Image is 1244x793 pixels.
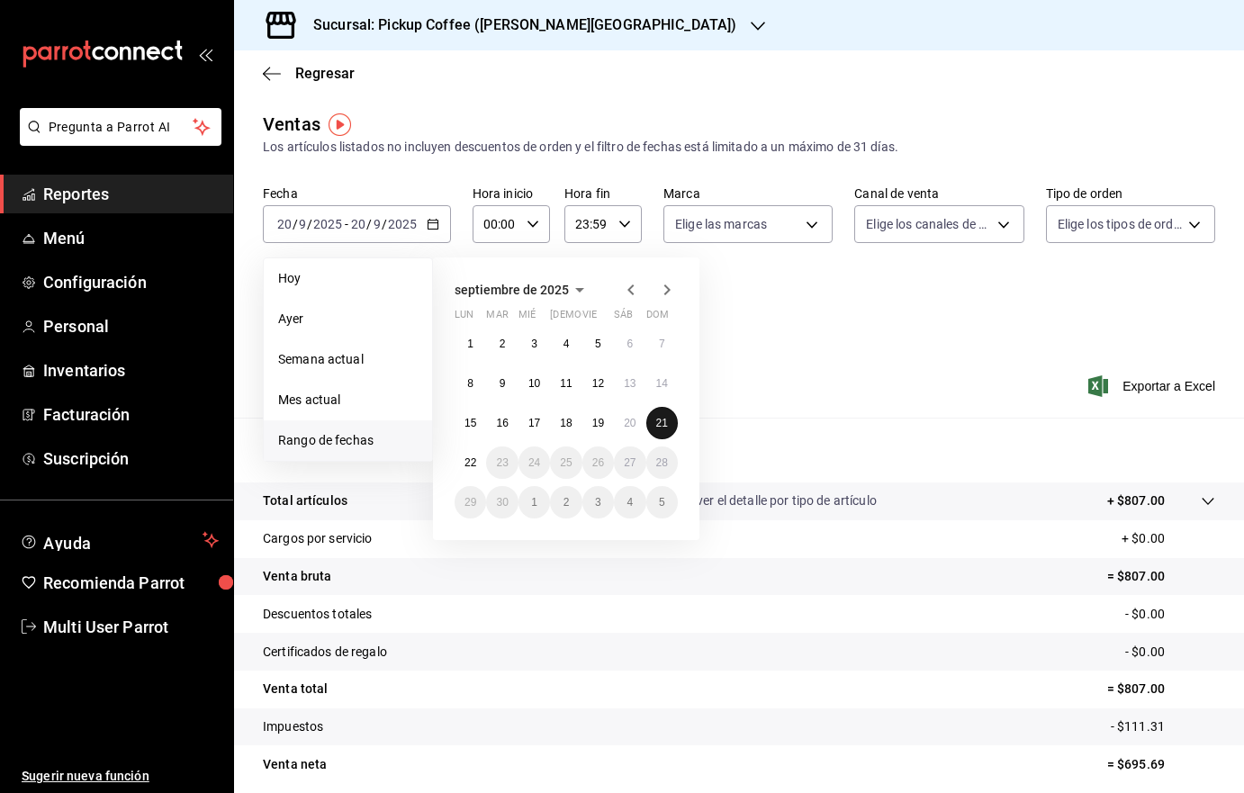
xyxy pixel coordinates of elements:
[387,217,418,231] input: ----
[659,338,665,350] abbr: 7 de septiembre de 2025
[518,328,550,360] button: 3 de septiembre de 2025
[592,377,604,390] abbr: 12 de septiembre de 2025
[550,486,581,518] button: 2 de octubre de 2025
[263,680,328,698] p: Venta total
[263,138,1215,157] div: Los artículos listados no incluyen descuentos de orden y el filtro de fechas está limitado a un m...
[299,14,736,36] h3: Sucursal: Pickup Coffee ([PERSON_NAME][GEOGRAPHIC_DATA])
[43,615,219,639] span: Multi User Parrot
[1046,187,1215,200] label: Tipo de orden
[550,407,581,439] button: 18 de septiembre de 2025
[614,367,645,400] button: 13 de septiembre de 2025
[455,486,486,518] button: 29 de septiembre de 2025
[560,377,572,390] abbr: 11 de septiembre de 2025
[20,108,221,146] button: Pregunta a Parrot AI
[455,407,486,439] button: 15 de septiembre de 2025
[1058,215,1182,233] span: Elige los tipos de orden
[659,496,665,509] abbr: 5 de octubre de 2025
[550,328,581,360] button: 4 de septiembre de 2025
[455,367,486,400] button: 8 de septiembre de 2025
[278,269,418,288] span: Hoy
[531,338,537,350] abbr: 3 de septiembre de 2025
[1092,375,1215,397] button: Exportar a Excel
[595,496,601,509] abbr: 3 de octubre de 2025
[624,417,636,429] abbr: 20 de septiembre de 2025
[528,417,540,429] abbr: 17 de septiembre de 2025
[278,310,418,329] span: Ayer
[646,486,678,518] button: 5 de octubre de 2025
[496,417,508,429] abbr: 16 de septiembre de 2025
[43,446,219,471] span: Suscripción
[345,217,348,231] span: -
[366,217,372,231] span: /
[518,486,550,518] button: 1 de octubre de 2025
[276,217,293,231] input: --
[646,407,678,439] button: 21 de septiembre de 2025
[263,111,320,138] div: Ventas
[486,486,518,518] button: 30 de septiembre de 2025
[298,217,307,231] input: --
[43,571,219,595] span: Recomienda Parrot
[350,217,366,231] input: --
[486,367,518,400] button: 9 de septiembre de 2025
[13,131,221,149] a: Pregunta a Parrot AI
[560,417,572,429] abbr: 18 de septiembre de 2025
[528,456,540,469] abbr: 24 de septiembre de 2025
[263,65,355,82] button: Regresar
[496,496,508,509] abbr: 30 de septiembre de 2025
[582,407,614,439] button: 19 de septiembre de 2025
[263,717,323,736] p: Impuestos
[22,767,219,786] span: Sugerir nueva función
[614,446,645,479] button: 27 de septiembre de 2025
[455,309,473,328] abbr: lunes
[646,309,669,328] abbr: domingo
[43,402,219,427] span: Facturación
[656,456,668,469] abbr: 28 de septiembre de 2025
[263,755,327,774] p: Venta neta
[1107,567,1215,586] p: = $807.00
[263,187,451,200] label: Fecha
[614,407,645,439] button: 20 de septiembre de 2025
[467,338,473,350] abbr: 1 de septiembre de 2025
[486,309,508,328] abbr: martes
[467,377,473,390] abbr: 8 de septiembre de 2025
[329,113,351,136] img: Tooltip marker
[518,309,536,328] abbr: miércoles
[496,456,508,469] abbr: 23 de septiembre de 2025
[627,338,633,350] abbr: 6 de septiembre de 2025
[624,377,636,390] abbr: 13 de septiembre de 2025
[592,456,604,469] abbr: 26 de septiembre de 2025
[646,328,678,360] button: 7 de septiembre de 2025
[486,407,518,439] button: 16 de septiembre de 2025
[455,446,486,479] button: 22 de septiembre de 2025
[464,456,476,469] abbr: 22 de septiembre de 2025
[614,486,645,518] button: 4 de octubre de 2025
[646,367,678,400] button: 14 de septiembre de 2025
[518,407,550,439] button: 17 de septiembre de 2025
[307,217,312,231] span: /
[455,283,569,297] span: septiembre de 2025
[582,309,597,328] abbr: viernes
[263,491,347,510] p: Total artículos
[563,338,570,350] abbr: 4 de septiembre de 2025
[550,446,581,479] button: 25 de septiembre de 2025
[582,367,614,400] button: 12 de septiembre de 2025
[1125,643,1215,662] p: - $0.00
[43,358,219,383] span: Inventarios
[263,643,387,662] p: Certificados de regalo
[455,328,486,360] button: 1 de septiembre de 2025
[582,486,614,518] button: 3 de octubre de 2025
[43,182,219,206] span: Reportes
[582,446,614,479] button: 26 de septiembre de 2025
[43,226,219,250] span: Menú
[560,456,572,469] abbr: 25 de septiembre de 2025
[295,65,355,82] span: Regresar
[43,314,219,338] span: Personal
[464,417,476,429] abbr: 15 de septiembre de 2025
[656,417,668,429] abbr: 21 de septiembre de 2025
[675,215,767,233] span: Elige las marcas
[531,496,537,509] abbr: 1 de octubre de 2025
[263,605,372,624] p: Descuentos totales
[1107,680,1215,698] p: = $807.00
